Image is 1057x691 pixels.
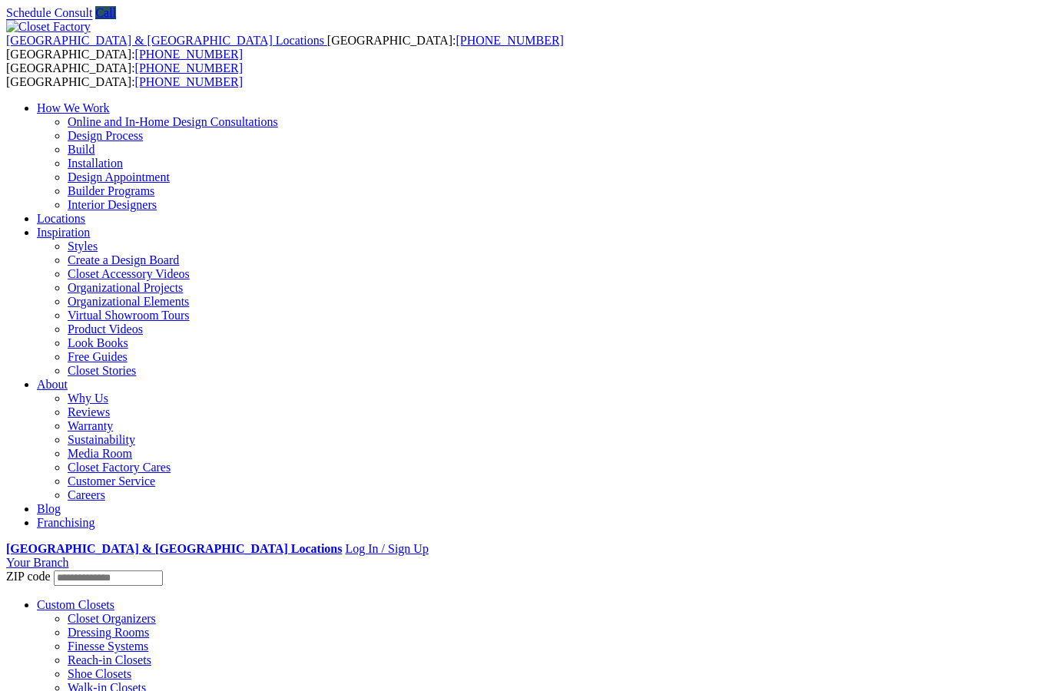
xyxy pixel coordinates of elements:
a: Organizational Elements [68,295,189,308]
a: Custom Closets [37,598,114,611]
a: Your Branch [6,556,68,569]
a: Design Process [68,129,143,142]
img: Closet Factory [6,20,91,34]
a: Careers [68,488,105,501]
a: How We Work [37,101,110,114]
a: About [37,378,68,391]
a: Installation [68,157,123,170]
a: Blog [37,502,61,515]
a: Design Appointment [68,170,170,183]
a: [PHONE_NUMBER] [135,61,243,74]
span: [GEOGRAPHIC_DATA]: [GEOGRAPHIC_DATA]: [6,34,564,61]
a: Warranty [68,419,113,432]
a: Finesse Systems [68,640,148,653]
a: Create a Design Board [68,253,179,266]
a: Free Guides [68,350,128,363]
span: [GEOGRAPHIC_DATA]: [GEOGRAPHIC_DATA]: [6,61,243,88]
a: Closet Factory Cares [68,461,171,474]
a: Schedule Consult [6,6,92,19]
a: Log In / Sign Up [345,542,428,555]
a: Closet Accessory Videos [68,267,190,280]
a: Look Books [68,336,128,349]
a: Inspiration [37,226,90,239]
a: Organizational Projects [68,281,183,294]
a: Call [95,6,116,19]
a: Closet Stories [68,364,136,377]
a: Locations [37,212,85,225]
span: [GEOGRAPHIC_DATA] & [GEOGRAPHIC_DATA] Locations [6,34,324,47]
a: Interior Designers [68,198,157,211]
a: Why Us [68,392,108,405]
a: Builder Programs [68,184,154,197]
a: Reach-in Closets [68,653,151,666]
a: Virtual Showroom Tours [68,309,190,322]
input: Enter your Zip code [54,570,163,586]
a: [GEOGRAPHIC_DATA] & [GEOGRAPHIC_DATA] Locations [6,34,327,47]
a: Media Room [68,447,132,460]
a: Online and In-Home Design Consultations [68,115,278,128]
a: Shoe Closets [68,667,131,680]
a: [GEOGRAPHIC_DATA] & [GEOGRAPHIC_DATA] Locations [6,542,342,555]
a: Build [68,143,95,156]
a: Sustainability [68,433,135,446]
a: Product Videos [68,322,143,336]
a: [PHONE_NUMBER] [135,75,243,88]
a: Reviews [68,405,110,418]
a: Styles [68,240,98,253]
a: Dressing Rooms [68,626,149,639]
a: Closet Organizers [68,612,156,625]
span: ZIP code [6,570,51,583]
a: [PHONE_NUMBER] [135,48,243,61]
a: [PHONE_NUMBER] [456,34,563,47]
a: Franchising [37,516,95,529]
a: Customer Service [68,474,155,488]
